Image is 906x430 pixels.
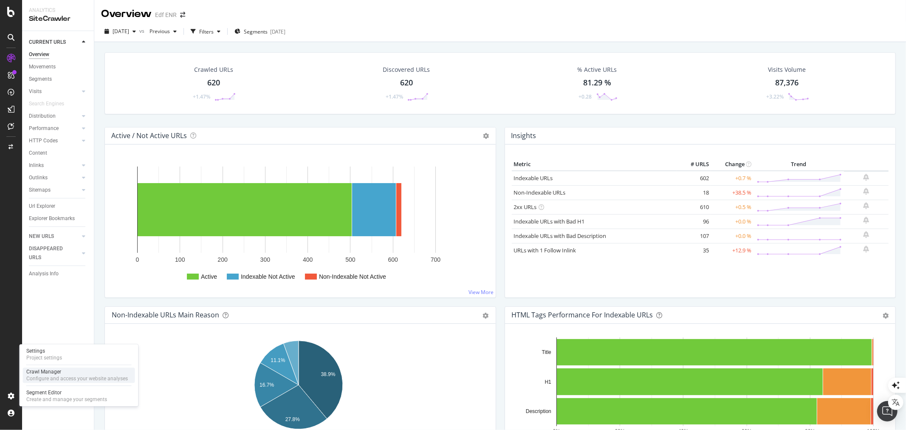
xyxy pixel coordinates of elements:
div: 81.29 % [583,77,611,88]
div: Edf ENR [155,11,177,19]
td: 18 [677,185,711,200]
div: +1.47% [386,93,403,100]
div: bell-plus [864,231,869,238]
td: +0.7 % [711,171,754,186]
a: URLs with 1 Follow Inlink [514,246,576,254]
div: Configure and access your website analyses [26,375,128,382]
div: bell-plus [864,246,869,252]
td: 610 [677,200,711,214]
div: Search Engines [29,99,64,108]
a: Sitemaps [29,186,79,195]
text: 100 [175,256,185,263]
a: Search Engines [29,99,73,108]
a: Inlinks [29,161,79,170]
div: Overview [101,7,152,21]
a: Non-Indexable URLs [514,189,566,196]
button: Filters [187,25,224,38]
span: vs [139,27,146,34]
svg: A chart. [112,158,485,291]
text: H1 [545,379,551,385]
div: CURRENT URLS [29,38,66,47]
a: Overview [29,50,88,59]
div: bell-plus [864,174,869,181]
div: Analysis Info [29,269,59,278]
td: +0.0 % [711,229,754,243]
a: Visits [29,87,79,96]
div: % Active URLs [578,65,617,74]
div: Url Explorer [29,202,55,211]
a: Explorer Bookmarks [29,214,88,223]
th: Change [711,158,754,171]
a: CURRENT URLS [29,38,79,47]
text: 700 [431,256,441,263]
a: Indexable URLs with Bad H1 [514,218,585,225]
div: Non-Indexable URLs Main Reason [112,311,219,319]
text: 400 [303,256,313,263]
a: Outlinks [29,173,79,182]
div: Explorer Bookmarks [29,214,75,223]
text: Non-Indexable Not Active [319,273,386,280]
div: HTTP Codes [29,136,58,145]
div: +0.28 [579,93,592,100]
text: 27.8% [285,416,300,422]
a: Indexable URLs with Bad Description [514,232,607,240]
th: Trend [754,158,844,171]
text: 16.7% [260,382,274,388]
a: Distribution [29,112,79,121]
div: +1.47% [193,93,210,100]
div: [DATE] [270,28,285,35]
div: Visits Volume [768,65,806,74]
div: Create and manage your segments [26,396,107,403]
div: Content [29,149,47,158]
div: arrow-right-arrow-left [180,12,185,18]
div: Filters [199,28,214,35]
a: SettingsProject settings [23,347,135,362]
text: Description [525,408,551,414]
div: Visits [29,87,42,96]
div: DISAPPEARED URLS [29,244,72,262]
div: Performance [29,124,59,133]
text: Indexable Not Active [241,273,295,280]
a: View More [469,289,494,296]
td: 602 [677,171,711,186]
text: 38.9% [321,371,336,377]
a: Performance [29,124,79,133]
h4: Active / Not Active URLs [111,130,187,141]
text: Active [201,273,217,280]
td: +0.0 % [711,214,754,229]
a: DISAPPEARED URLS [29,244,79,262]
button: Segments[DATE] [231,25,289,38]
div: Project settings [26,354,62,361]
td: +0.5 % [711,200,754,214]
div: +3.22% [766,93,784,100]
th: # URLS [677,158,711,171]
td: +38.5 % [711,185,754,200]
div: Settings [26,348,62,354]
div: bell-plus [864,202,869,209]
a: HTTP Codes [29,136,79,145]
div: gear [483,313,489,319]
i: Options [483,133,489,139]
td: 96 [677,214,711,229]
text: 11.1% [271,357,285,363]
div: Overview [29,50,49,59]
td: 107 [677,229,711,243]
div: Distribution [29,112,56,121]
td: 35 [677,243,711,257]
a: 2xx URLs [514,203,537,211]
div: Analytics [29,7,87,14]
div: Segments [29,75,52,84]
span: Previous [146,28,170,35]
th: Metric [512,158,677,171]
a: Movements [29,62,88,71]
div: Discovered URLs [383,65,430,74]
a: Analysis Info [29,269,88,278]
span: Segments [244,28,268,35]
span: 2025 Sep. 15th [113,28,129,35]
h4: Insights [511,130,536,141]
div: SiteCrawler [29,14,87,24]
div: Sitemaps [29,186,51,195]
div: bell-plus [864,188,869,195]
a: Content [29,149,88,158]
div: Crawl Manager [26,368,128,375]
